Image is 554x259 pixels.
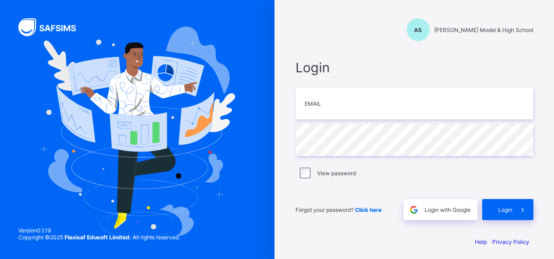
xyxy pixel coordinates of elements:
[296,59,533,76] span: Login
[18,18,87,36] img: SAFSIMS Logo
[18,227,180,234] span: Version 0.1.19
[434,27,533,33] span: [PERSON_NAME] Model & High School
[317,170,356,177] label: View password
[18,234,180,241] span: Copyright © 2025 All rights reserved.
[39,27,235,237] img: Hero Image
[409,205,419,215] img: google.396cfc9801f0270233282035f929180a.svg
[425,206,471,213] span: Login with Google
[492,238,529,245] a: Privacy Policy
[355,206,382,213] a: Click here
[475,238,487,245] a: Help
[296,206,382,213] span: Forgot your password?
[498,206,512,213] span: Login
[414,27,422,33] span: AS
[65,234,131,241] strong: Flexisaf Edusoft Limited.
